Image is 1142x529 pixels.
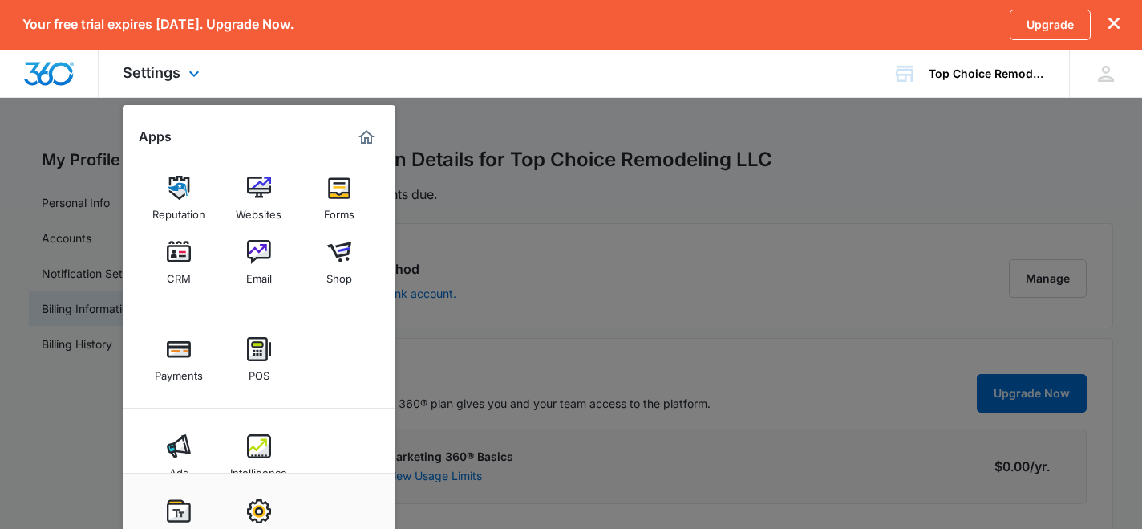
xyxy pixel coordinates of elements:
[229,232,290,293] a: Email
[148,426,209,487] a: Ads
[229,329,290,390] a: POS
[354,124,379,150] a: Marketing 360® Dashboard
[148,168,209,229] a: Reputation
[1010,10,1091,40] a: Upgrade
[249,361,269,382] div: POS
[123,64,180,81] span: Settings
[236,200,281,221] div: Websites
[929,67,1046,80] div: account name
[309,168,370,229] a: Forms
[229,168,290,229] a: Websites
[230,458,287,479] div: Intelligence
[167,264,191,285] div: CRM
[326,264,352,285] div: Shop
[99,50,228,97] div: Settings
[324,200,354,221] div: Forms
[1108,17,1120,32] button: dismiss this dialog
[155,361,203,382] div: Payments
[148,329,209,390] a: Payments
[139,129,172,144] h2: Apps
[148,232,209,293] a: CRM
[246,264,272,285] div: Email
[229,426,290,487] a: Intelligence
[152,200,205,221] div: Reputation
[169,458,188,479] div: Ads
[309,232,370,293] a: Shop
[22,17,294,32] p: Your free trial expires [DATE]. Upgrade Now.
